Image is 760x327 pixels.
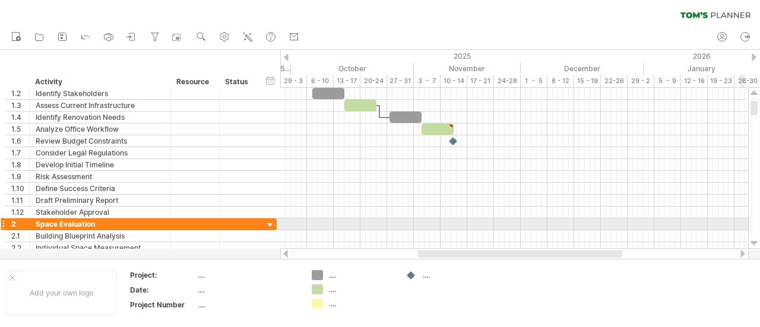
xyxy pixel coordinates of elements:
[36,171,164,182] div: Risk Assessment
[11,147,29,158] div: 1.7
[494,75,521,87] div: 24-28
[467,75,494,87] div: 17 - 21
[414,62,521,75] div: November 2025
[360,75,387,87] div: 20-24
[36,112,164,123] div: Identify Renovation Needs
[329,284,394,294] div: ....
[11,183,29,194] div: 1.10
[11,100,29,111] div: 1.3
[130,285,195,295] div: Date:
[130,270,195,280] div: Project:
[198,300,297,310] div: ....
[329,270,394,280] div: ....
[198,285,297,295] div: ....
[36,100,164,111] div: Assess Current Infrastructure
[708,75,734,87] div: 19 - 23
[36,230,164,242] div: Building Blueprint Analysis
[6,271,117,315] div: Add your own logo
[11,159,29,170] div: 1.8
[11,230,29,242] div: 2.1
[521,75,547,87] div: 1 - 5
[11,218,29,230] div: 2
[36,195,164,206] div: Draft Preliminary Report
[521,62,644,75] div: December 2025
[36,218,164,230] div: Space Evaluation
[225,76,251,88] div: Status
[11,135,29,147] div: 1.6
[334,75,360,87] div: 13 - 17
[130,300,195,310] div: Project Number
[628,75,654,87] div: 29 - 2
[329,299,394,309] div: ....
[280,75,307,87] div: 29 - 3
[11,112,29,123] div: 1.4
[36,88,164,99] div: Identify Stakeholders
[291,62,414,75] div: October 2025
[176,76,213,88] div: Resource
[36,207,164,218] div: Stakeholder Approval
[11,242,29,253] div: 2.2
[11,88,29,99] div: 1.2
[198,270,297,280] div: ....
[441,75,467,87] div: 10 - 14
[35,76,164,88] div: Activity
[601,75,628,87] div: 22-26
[654,75,681,87] div: 5 - 9
[11,123,29,135] div: 1.5
[307,75,334,87] div: 6 - 10
[387,75,414,87] div: 27 - 31
[36,242,164,253] div: Individual Space Measurement
[11,195,29,206] div: 1.11
[36,123,164,135] div: Analyze Office Workflow
[36,135,164,147] div: Review Budget Constraints
[414,75,441,87] div: 3 - 7
[574,75,601,87] div: 15 - 19
[11,171,29,182] div: 1.9
[423,270,487,280] div: ....
[36,159,164,170] div: Develop Initial Timeline
[11,207,29,218] div: 1.12
[36,183,164,194] div: Define Success Criteria
[547,75,574,87] div: 8 - 12
[36,147,164,158] div: Consider Legal Regulations
[681,75,708,87] div: 12 - 16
